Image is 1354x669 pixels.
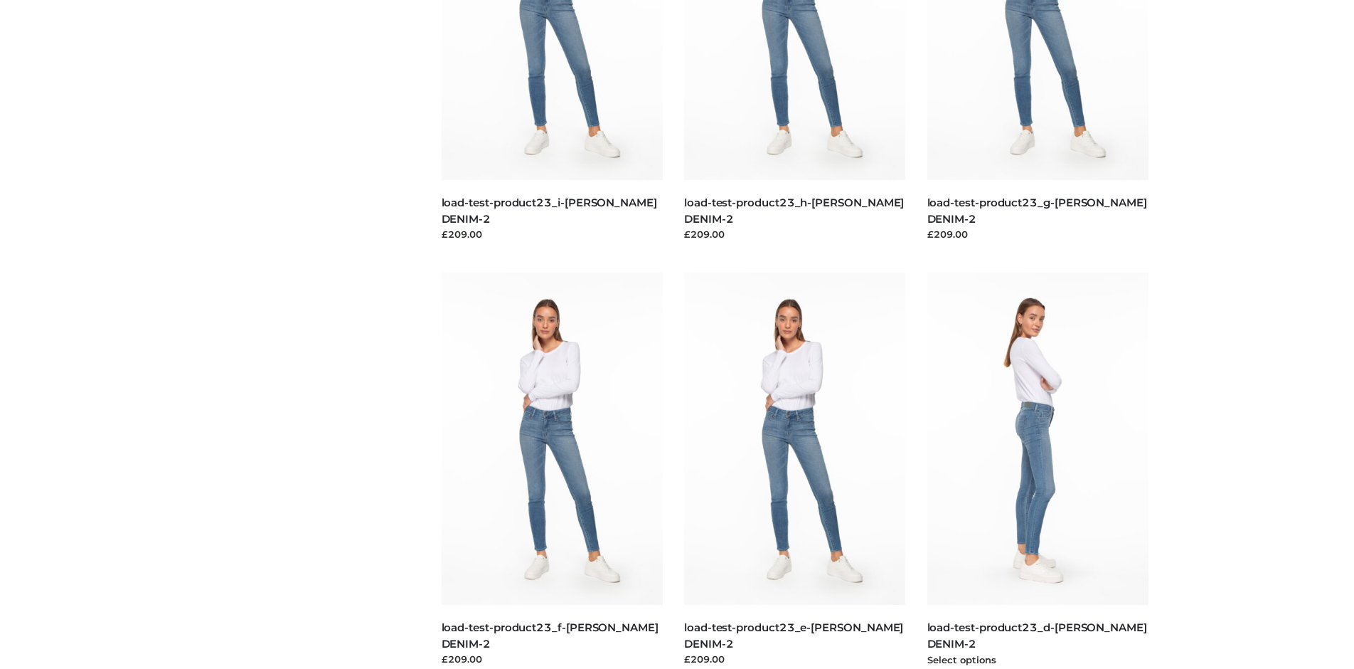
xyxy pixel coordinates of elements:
[684,652,906,666] div: £209.00
[927,621,1147,650] a: load-test-product23_d-[PERSON_NAME] DENIM-2
[927,227,1149,241] div: £209.00
[442,196,657,226] a: load-test-product23_i-[PERSON_NAME] DENIM-2
[684,621,903,650] a: load-test-product23_e-[PERSON_NAME] DENIM-2
[684,227,906,241] div: £209.00
[442,652,663,666] div: £209.00
[927,196,1147,226] a: load-test-product23_g-[PERSON_NAME] DENIM-2
[442,227,663,241] div: £209.00
[442,621,659,650] a: load-test-product23_f-[PERSON_NAME] DENIM-2
[684,196,904,226] a: load-test-product23_h-[PERSON_NAME] DENIM-2
[927,654,996,665] a: Select options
